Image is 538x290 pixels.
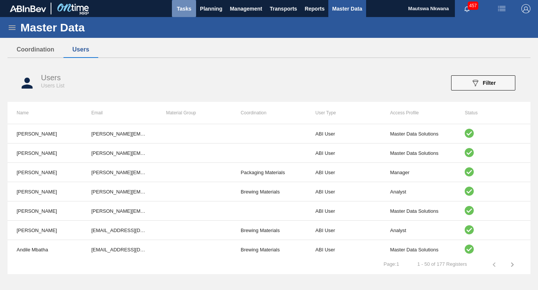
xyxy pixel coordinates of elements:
td: [PERSON_NAME] [8,221,82,240]
th: Coordination [232,102,306,124]
button: Coordination [8,42,63,58]
td: 1 - 50 of 177 Registers [408,255,476,267]
span: Master Data [332,4,362,13]
img: userActions [497,4,506,13]
td: [PERSON_NAME][EMAIL_ADDRESS][DOMAIN_NAME] [82,143,157,163]
td: Master Data Solutions [381,240,456,259]
td: Brewing Materials [232,240,306,259]
td: Manager [381,163,456,182]
td: Brewing Materials [232,221,306,240]
th: Name [8,102,82,124]
div: Active user [465,129,521,139]
div: Active user [465,187,521,197]
td: Master Data Solutions [381,143,456,163]
button: Notifications [455,3,479,14]
span: Planning [200,4,222,13]
th: Material Group [157,102,232,124]
td: Analyst [381,182,456,201]
div: Active user [465,167,521,178]
span: Tasks [176,4,192,13]
td: ABI User [306,201,381,221]
span: Users List [41,83,65,89]
div: Active user [465,245,521,255]
span: Filter [483,80,496,86]
span: Transports [270,4,297,13]
td: [EMAIL_ADDRESS][DOMAIN_NAME] [82,221,157,240]
td: [PERSON_NAME][EMAIL_ADDRESS][PERSON_NAME][DOMAIN_NAME] [82,124,157,143]
td: Brewing Materials [232,182,306,201]
td: [PERSON_NAME][EMAIL_ADDRESS][PERSON_NAME][DOMAIN_NAME] [82,182,157,201]
td: [PERSON_NAME] [8,182,82,201]
td: [EMAIL_ADDRESS][DOMAIN_NAME] [82,240,157,259]
td: ABI User [306,240,381,259]
th: Access Profile [381,102,456,124]
td: ABI User [306,221,381,240]
td: [PERSON_NAME] [8,201,82,221]
td: [PERSON_NAME][EMAIL_ADDRESS][DOMAIN_NAME] [82,163,157,182]
td: Andile Mbatha [8,240,82,259]
td: ABI User [306,182,381,201]
td: Packaging Materials [232,163,306,182]
td: [PERSON_NAME] [8,143,82,163]
span: Management [230,4,262,13]
span: Reports [305,4,325,13]
td: Page : 1 [374,255,408,267]
td: [PERSON_NAME][EMAIL_ADDRESS][PERSON_NAME][DOMAIN_NAME] [82,201,157,221]
th: Email [82,102,157,124]
span: Users [41,73,61,82]
button: Users [63,42,98,58]
td: ABI User [306,163,381,182]
td: ABI User [306,143,381,163]
td: Analyst [381,221,456,240]
div: Filter user [447,75,519,90]
td: [PERSON_NAME] [8,124,82,143]
div: Active user [465,225,521,235]
span: 457 [468,2,478,10]
h1: Master Data [20,23,155,32]
th: User Type [306,102,381,124]
td: Master Data Solutions [381,201,456,221]
button: Filter [451,75,515,90]
th: Status [456,102,530,124]
td: ABI User [306,124,381,143]
img: TNhmsLtSVTkK8tSr43FrP2fwEKptu5GPRR3wAAAABJRU5ErkJggg== [10,5,46,12]
img: Logout [521,4,530,13]
td: [PERSON_NAME] [8,163,82,182]
div: Active user [465,148,521,158]
div: Active user [465,206,521,216]
td: Master Data Solutions [381,124,456,143]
